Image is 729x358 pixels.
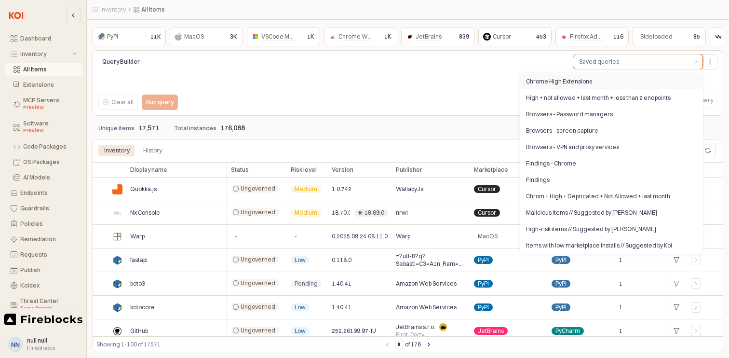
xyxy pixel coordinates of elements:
div: Inventory [104,145,130,156]
div: High-risk items // Suggested by [PERSON_NAME] [526,225,691,233]
div: Saved queries [579,57,619,67]
span: VSCode Marketplace [261,33,318,41]
div: Showing 1-100 of 17571 [96,340,381,349]
span: 1 [619,327,622,335]
span: =?utf-8?q?Sebasti=C3=A1n_Ram=C3=ADrez?= <[EMAIL_ADDRESS][DOMAIN_NAME]> [396,252,466,268]
span: PyPI [555,303,567,311]
span: Pending [295,280,318,288]
div: nn [11,340,20,349]
div: Threat Center [20,298,77,312]
p: 3K [230,32,237,41]
span: PyCharm [555,327,580,335]
p: 11K [150,32,161,41]
div: Inventory [20,51,71,57]
span: Publisher [396,166,422,174]
span: 252.26199.97-IU [332,327,376,335]
p: Clear all [111,98,134,106]
div: Findings [526,176,691,184]
button: OS Packages [5,155,82,169]
span: Ungoverned [241,327,275,334]
div: Software [23,120,77,135]
span: PyPI [555,280,567,288]
button: Threat Center [5,294,82,316]
button: Saved queries [573,55,691,69]
span: 1 [619,280,622,288]
span: Low [295,256,306,264]
span: Medium [295,209,317,217]
button: הצג הצעות [691,55,702,69]
button: Inventory [5,47,82,61]
span: PyPI [478,280,489,288]
button: Dashboard [5,32,82,45]
div: Malicious items // Suggested by [PERSON_NAME] [526,209,691,217]
span: Amazon Web Services [396,303,457,311]
span: 1.40.41 [332,280,351,288]
span: Warp [396,233,410,240]
span: Ungoverned [241,303,275,311]
button: Guardrails [5,202,82,215]
span: First-Party [396,331,424,339]
p: Unique items [98,124,135,133]
span: 1 [619,303,622,311]
div: Koidex [20,282,77,289]
span: 0.118.0 [332,256,351,264]
span: Nx Console [130,209,160,217]
div: Extensions [23,82,77,88]
div: Remediation [20,236,77,243]
p: 85 [693,32,700,41]
span: 1.0.742 [332,185,351,193]
div: Inventory [98,145,135,156]
span: 1 [619,256,622,264]
button: Code Packages [5,140,82,153]
button: Publish [5,263,82,277]
div: Policies [20,220,77,227]
p: Run query [146,98,174,106]
div: Guardrails [20,205,77,212]
div: Fireblocks [27,344,55,352]
span: JetBrains s.r.o. [396,323,435,331]
span: nrwl [396,209,408,217]
div: Browsers - screen capture [526,127,691,135]
button: Menu [703,54,717,69]
label: of 176 [405,340,421,349]
span: MacOS [478,233,498,240]
div: 18.69.0 [364,209,384,217]
span: JetBrains [478,327,504,335]
div: MCP Servers [23,97,77,111]
span: Ungoverned [241,185,275,193]
p: 453 [536,32,546,41]
span: Amazon Web Services [396,280,457,288]
span: Quokka.js [130,185,157,193]
span: Ungoverned [241,208,275,216]
p: 1K [307,32,314,41]
div: History [137,145,168,156]
span: - [235,233,237,240]
div: Code Packages [23,143,77,150]
button: All Items [5,63,82,76]
span: Marketplace [474,166,508,174]
span: boto3 [130,280,145,288]
span: fastapi [130,256,148,264]
div: High + not allowed + last month + less than 2 endpoints [526,94,691,102]
span: GitHub [130,327,148,335]
div: OS Packages [23,159,77,165]
button: Remediation [5,233,82,246]
div: All Items [23,66,77,73]
button: Extensions [5,78,82,92]
div: AI Models [23,174,77,181]
div: Publish [20,267,77,274]
button: MCP Servers [5,94,82,115]
p: 176,088 [220,123,245,133]
p: Total instances [175,124,216,133]
p: 839 [459,32,469,41]
span: Display name [130,166,167,174]
span: Ungoverned [241,256,275,263]
p: Query Builder [102,57,227,66]
button: Requests [5,248,82,262]
div: Chrom + High + Depricated + Not Allowed + last month [526,193,691,200]
button: Next page [423,339,434,350]
span: Medium [295,185,317,193]
span: Cursor [478,185,496,193]
div: MacOS [184,32,204,41]
p: 1K [384,32,391,41]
